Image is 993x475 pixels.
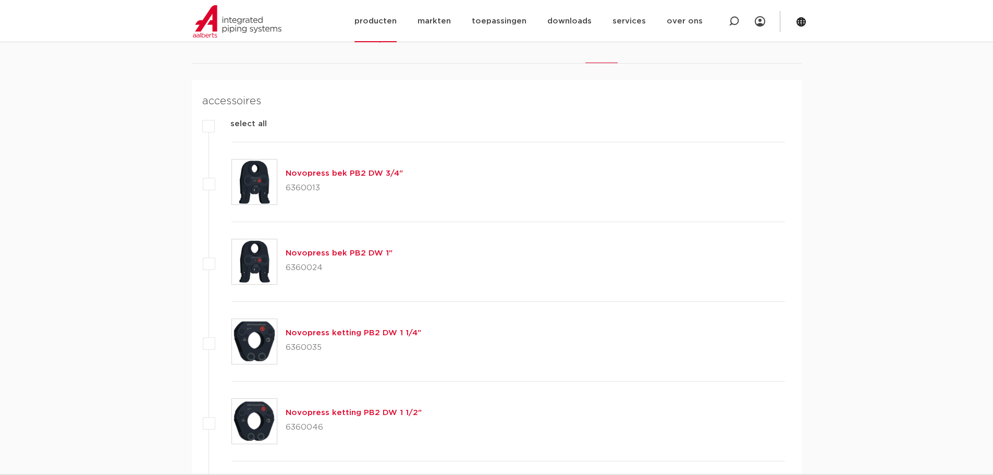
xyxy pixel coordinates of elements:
[232,399,277,444] img: Thumbnail for Novopress ketting PB2 DW 1 1/2"
[232,239,277,284] img: Thumbnail for Novopress bek PB2 DW 1"
[232,160,277,204] img: Thumbnail for Novopress bek PB2 DW 3/4"
[585,33,618,63] li: verwant
[286,339,421,356] p: 6360035
[375,33,423,63] li: specificaties
[215,118,267,130] label: select all
[286,260,393,276] p: 6360024
[202,93,785,109] h4: accessoires
[286,329,421,337] a: Novopress ketting PB2 DW 1 1/4"
[232,319,277,364] img: Thumbnail for Novopress ketting PB2 DW 1 1/4"
[286,409,422,417] a: Novopress ketting PB2 DW 1 1/2"
[286,180,403,197] p: 6360013
[286,249,393,257] a: Novopress bek PB2 DW 1"
[286,419,422,436] p: 6360046
[456,33,499,63] li: downloads
[286,169,403,177] a: Novopress bek PB2 DW 3/4"
[532,33,552,63] li: ETIM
